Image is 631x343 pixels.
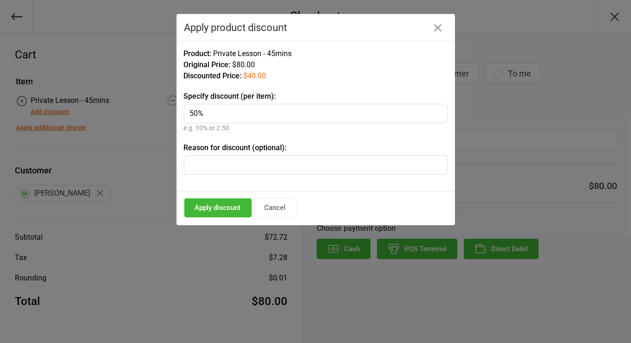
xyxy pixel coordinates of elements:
[184,142,448,153] label: Reason for discount (optional):
[254,198,297,217] button: Cancel
[184,49,212,58] span: Product:
[184,91,448,102] label: Specify discount (per item):
[184,22,447,33] div: Apply product discount
[184,60,231,69] span: Original Price:
[184,198,252,217] button: Apply discount
[184,59,448,70] div: $80.00
[184,71,242,80] span: Discounted Price:
[244,71,267,80] span: $40.00
[184,123,448,133] div: e.g. 10% or 2.50
[184,48,448,59] div: Private Lesson - 45mins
